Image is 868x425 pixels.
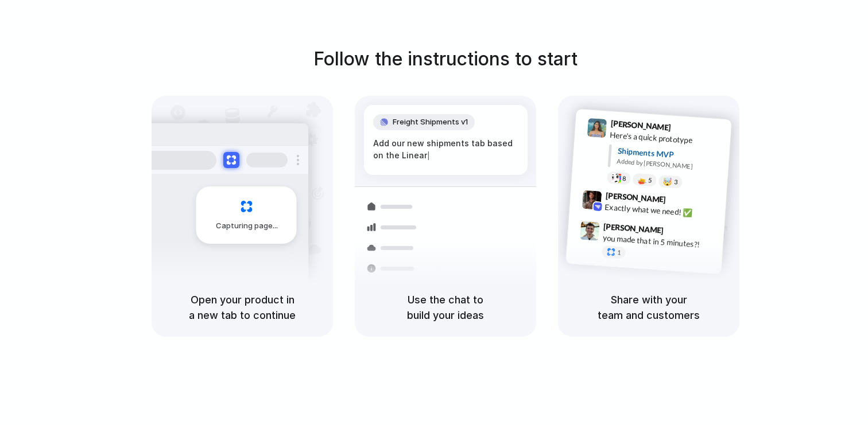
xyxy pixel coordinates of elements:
[610,129,724,149] div: Here's a quick prototype
[393,116,468,128] span: Freight Shipments v1
[603,220,664,237] span: [PERSON_NAME]
[216,220,280,232] span: Capturing page
[622,176,626,182] span: 8
[369,292,522,323] h5: Use the chat to build your ideas
[373,137,518,162] div: Add our new shipments tab based on the Linear
[605,189,666,206] span: [PERSON_NAME]
[602,232,717,252] div: you made that in 5 minutes?!
[667,226,691,240] span: 9:47 AM
[663,178,673,186] div: 🤯
[648,177,652,184] span: 5
[617,145,723,164] div: Shipments MVP
[617,157,722,173] div: Added by [PERSON_NAME]
[427,151,430,160] span: |
[610,117,671,134] span: [PERSON_NAME]
[165,292,319,323] h5: Open your product in a new tab to continue
[674,179,678,185] span: 3
[675,123,698,137] span: 9:41 AM
[604,201,719,221] div: Exactly what we need! ✅
[572,292,726,323] h5: Share with your team and customers
[313,45,578,73] h1: Follow the instructions to start
[669,195,693,209] span: 9:42 AM
[617,249,621,256] span: 1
